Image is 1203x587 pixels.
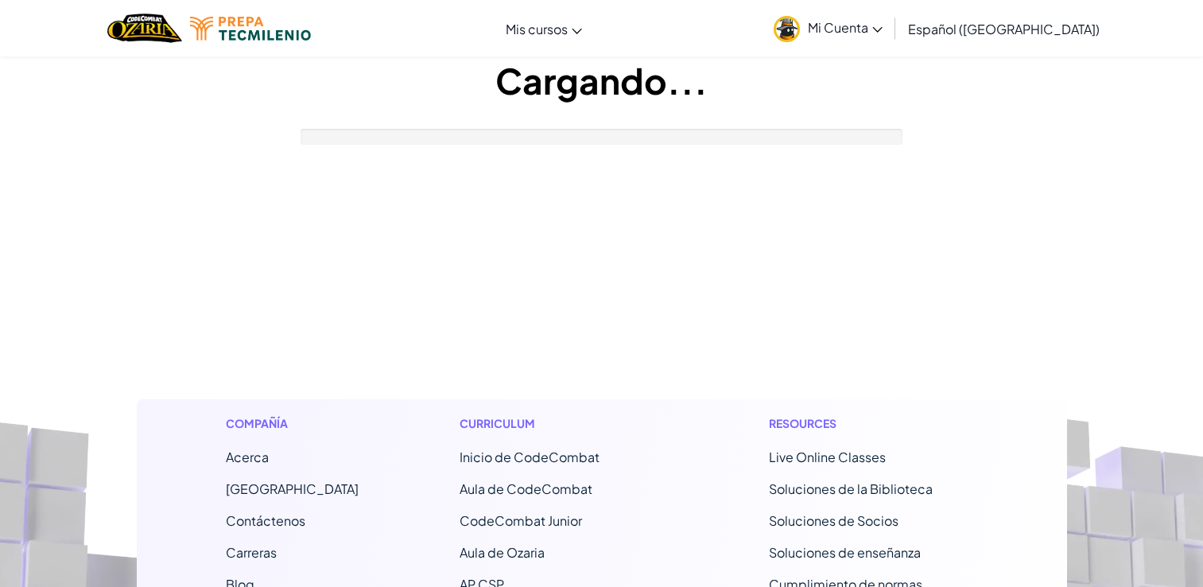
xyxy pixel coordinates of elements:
[107,12,181,45] img: Home
[908,21,1100,37] span: Español ([GEOGRAPHIC_DATA])
[769,449,886,465] a: Live Online Classes
[769,512,898,529] a: Soluciones de Socios
[460,415,669,432] h1: Curriculum
[226,512,305,529] span: Contáctenos
[226,449,269,465] a: Acerca
[769,415,978,432] h1: Resources
[460,512,582,529] a: CodeCombat Junior
[460,544,545,561] a: Aula de Ozaria
[506,21,568,37] span: Mis cursos
[460,449,600,465] span: Inicio de CodeCombat
[226,415,359,432] h1: Compañía
[900,7,1108,50] a: Español ([GEOGRAPHIC_DATA])
[498,7,590,50] a: Mis cursos
[769,480,933,497] a: Soluciones de la Biblioteca
[190,17,311,41] img: Tecmilenio logo
[808,19,883,36] span: Mi Cuenta
[766,3,891,53] a: Mi Cuenta
[226,544,277,561] a: Carreras
[769,544,921,561] a: Soluciones de enseñanza
[107,12,181,45] a: Ozaria by CodeCombat logo
[460,480,592,497] a: Aula de CodeCombat
[226,480,359,497] a: [GEOGRAPHIC_DATA]
[774,16,800,42] img: avatar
